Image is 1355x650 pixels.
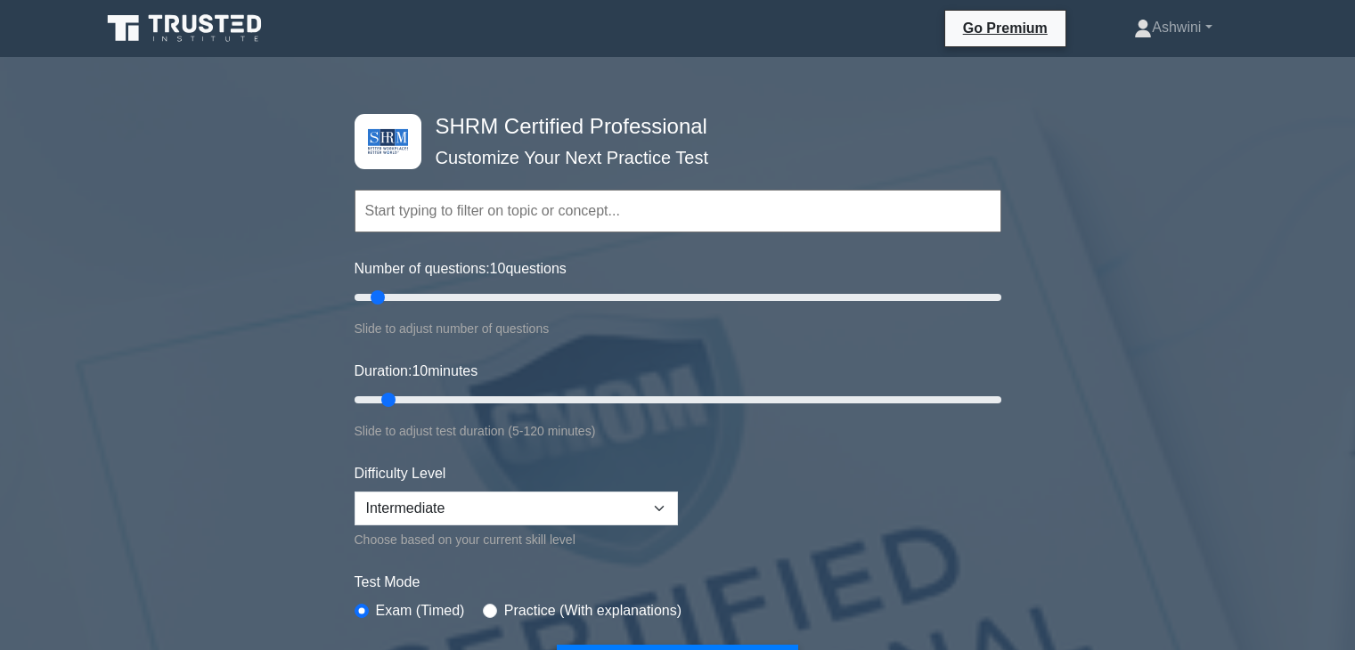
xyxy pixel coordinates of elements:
h4: SHRM Certified Professional [429,114,914,140]
label: Exam (Timed) [376,600,465,622]
label: Difficulty Level [355,463,446,484]
div: Slide to adjust number of questions [355,318,1001,339]
input: Start typing to filter on topic or concept... [355,190,1001,232]
label: Duration: minutes [355,361,478,382]
div: Slide to adjust test duration (5-120 minutes) [355,420,1001,442]
span: 10 [412,363,428,378]
span: 10 [490,261,506,276]
label: Number of questions: questions [355,258,567,280]
div: Choose based on your current skill level [355,529,678,550]
label: Test Mode [355,572,1001,593]
label: Practice (With explanations) [504,600,682,622]
a: Go Premium [952,17,1058,39]
a: Ashwini [1091,10,1254,45]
